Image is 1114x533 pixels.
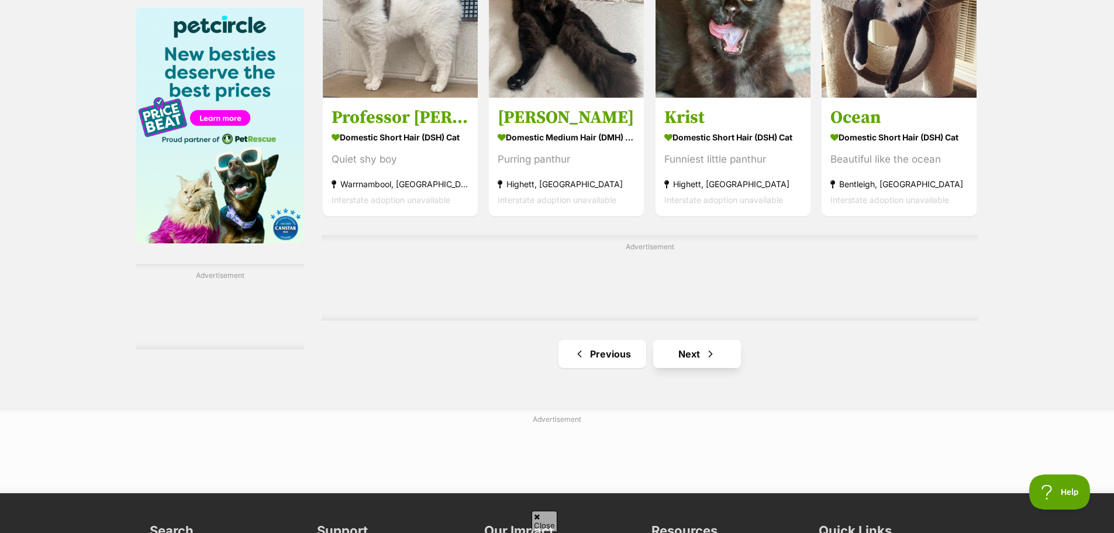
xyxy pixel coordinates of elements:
iframe: Help Scout Beacon - Open [1029,474,1091,510]
div: Quiet shy boy [332,152,469,167]
a: [PERSON_NAME] Domestic Medium Hair (DMH) Cat Purring panthur Highett, [GEOGRAPHIC_DATA] Interstat... [489,98,644,216]
a: Professor [PERSON_NAME] Domestic Short Hair (DSH) Cat Quiet shy boy Warrnambool, [GEOGRAPHIC_DATA... [323,98,478,216]
strong: Warrnambool, [GEOGRAPHIC_DATA] [332,176,469,192]
h3: Professor [PERSON_NAME] [332,106,469,129]
strong: Domestic Short Hair (DSH) Cat [332,129,469,146]
h3: [PERSON_NAME] [498,106,635,129]
a: Ocean Domestic Short Hair (DSH) Cat Beautiful like the ocean Bentleigh, [GEOGRAPHIC_DATA] Interst... [822,98,977,216]
strong: Domestic Medium Hair (DMH) Cat [498,129,635,146]
span: Close [532,511,557,531]
nav: Pagination [322,340,978,368]
div: Beautiful like the ocean [830,152,968,167]
img: Pet Circle promo banner [136,8,305,243]
div: Funniest little panthur [664,152,802,167]
strong: Highett, [GEOGRAPHIC_DATA] [664,176,802,192]
div: Purring panthur [498,152,635,167]
h3: Krist [664,106,802,129]
span: Interstate adoption unavailable [830,195,949,205]
div: Advertisement [322,235,978,321]
div: Advertisement [136,264,305,349]
strong: Domestic Short Hair (DSH) Cat [830,129,968,146]
span: Interstate adoption unavailable [498,195,616,205]
span: Interstate adoption unavailable [664,195,783,205]
strong: Domestic Short Hair (DSH) Cat [664,129,802,146]
a: Previous page [558,340,646,368]
span: Interstate adoption unavailable [332,195,450,205]
strong: Bentleigh, [GEOGRAPHIC_DATA] [830,176,968,192]
strong: Highett, [GEOGRAPHIC_DATA] [498,176,635,192]
a: Krist Domestic Short Hair (DSH) Cat Funniest little panthur Highett, [GEOGRAPHIC_DATA] Interstate... [656,98,811,216]
h3: Ocean [830,106,968,129]
a: Next page [653,340,741,368]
